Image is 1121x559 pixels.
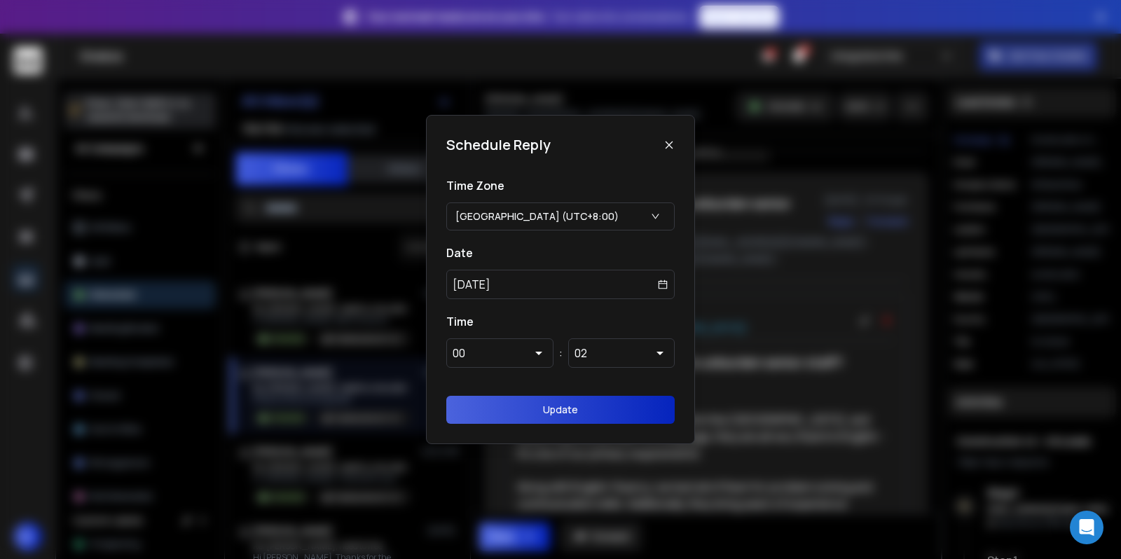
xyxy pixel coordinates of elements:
[453,276,490,293] p: [DATE]
[1070,511,1103,544] div: Open Intercom Messenger
[575,345,587,361] div: 02
[446,313,675,330] h1: Time
[446,396,675,424] button: Update
[446,270,675,299] button: [DATE]
[446,135,551,155] h1: Schedule Reply
[455,209,624,223] p: [GEOGRAPHIC_DATA] (UTC+8:00)
[446,244,675,261] h1: Date
[446,177,675,194] h1: Time Zone
[559,345,563,361] span: :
